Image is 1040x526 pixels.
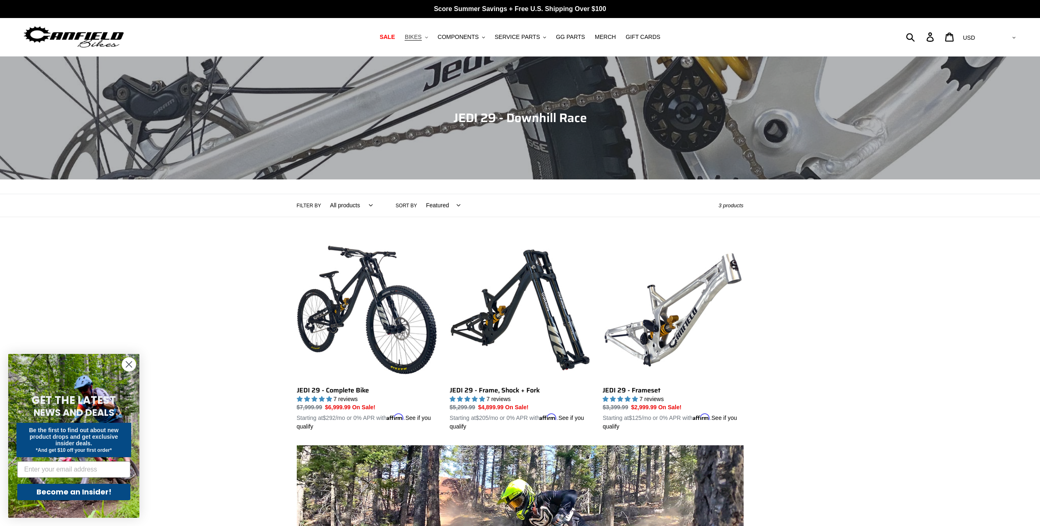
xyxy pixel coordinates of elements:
[434,32,489,43] button: COMPONENTS
[491,32,550,43] button: SERVICE PARTS
[626,34,660,41] span: GIFT CARDS
[380,34,395,41] span: SALE
[438,34,479,41] span: COMPONENTS
[591,32,620,43] a: MERCH
[29,427,119,447] span: Be the first to find out about new product drops and get exclusive insider deals.
[405,34,421,41] span: BIKES
[375,32,399,43] a: SALE
[297,202,321,209] label: Filter by
[552,32,589,43] a: GG PARTS
[36,447,112,453] span: *And get $10 off your first order*
[23,24,125,50] img: Canfield Bikes
[910,28,931,46] input: Search
[401,32,432,43] button: BIKES
[495,34,540,41] span: SERVICE PARTS
[621,32,665,43] a: GIFT CARDS
[396,202,417,209] label: Sort by
[17,461,130,478] input: Enter your email address
[595,34,616,41] span: MERCH
[453,108,587,127] span: JEDI 29 - Downhill Race
[122,357,136,372] button: Close dialog
[719,202,744,209] span: 3 products
[17,484,130,500] button: Become an Insider!
[556,34,585,41] span: GG PARTS
[32,393,116,408] span: GET THE LATEST
[34,406,114,419] span: NEWS AND DEALS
